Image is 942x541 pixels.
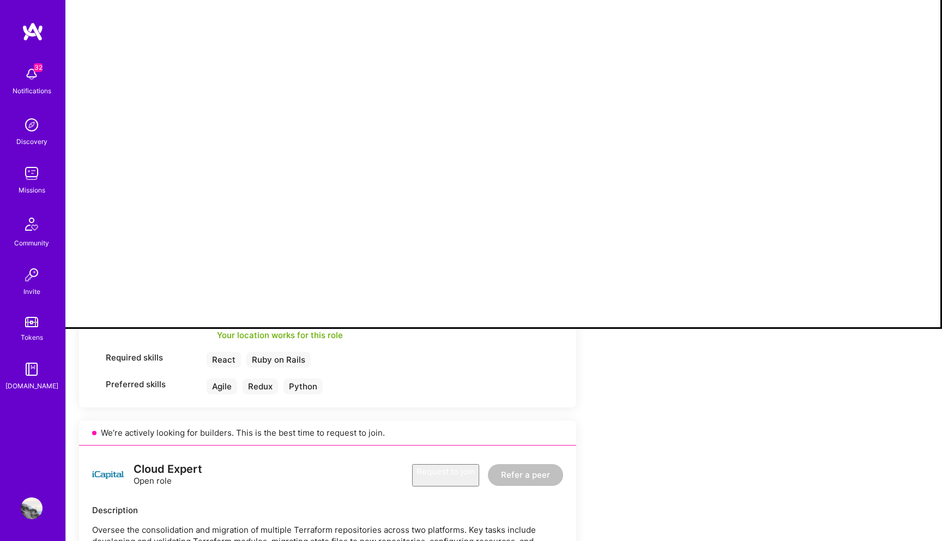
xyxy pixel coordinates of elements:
[21,358,43,380] img: guide book
[207,331,215,339] i: icon Check
[92,459,125,491] img: logo
[92,380,100,388] i: icon Tag
[243,378,278,394] div: Redux
[34,63,43,72] span: 32
[92,504,563,516] div: Description
[21,63,43,85] img: bell
[18,497,45,519] a: User Avatar
[21,163,43,184] img: teamwork
[21,114,43,136] img: discovery
[79,420,576,446] div: We’re actively looking for builders. This is the best time to request to join.
[19,184,45,196] div: Missions
[22,22,44,41] img: logo
[134,464,202,475] div: Cloud Expert
[21,332,43,343] div: Tokens
[23,286,40,297] div: Invite
[207,329,343,341] div: Your location works for this role
[92,378,201,390] div: Preferred skills
[21,497,43,519] img: User Avatar
[488,464,563,486] button: Refer a peer
[16,136,47,147] div: Discovery
[13,85,51,97] div: Notifications
[412,464,479,486] button: Request to join
[19,211,45,237] img: Community
[246,352,311,368] div: Ruby on Rails
[21,264,43,286] img: Invite
[207,352,241,368] div: React
[5,380,58,392] div: [DOMAIN_NAME]
[25,317,38,327] img: tokens
[207,378,237,394] div: Agile
[283,378,323,394] div: Python
[92,352,201,363] div: Required skills
[14,237,49,249] div: Community
[92,353,100,362] i: icon Tag
[134,464,202,486] div: Open role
